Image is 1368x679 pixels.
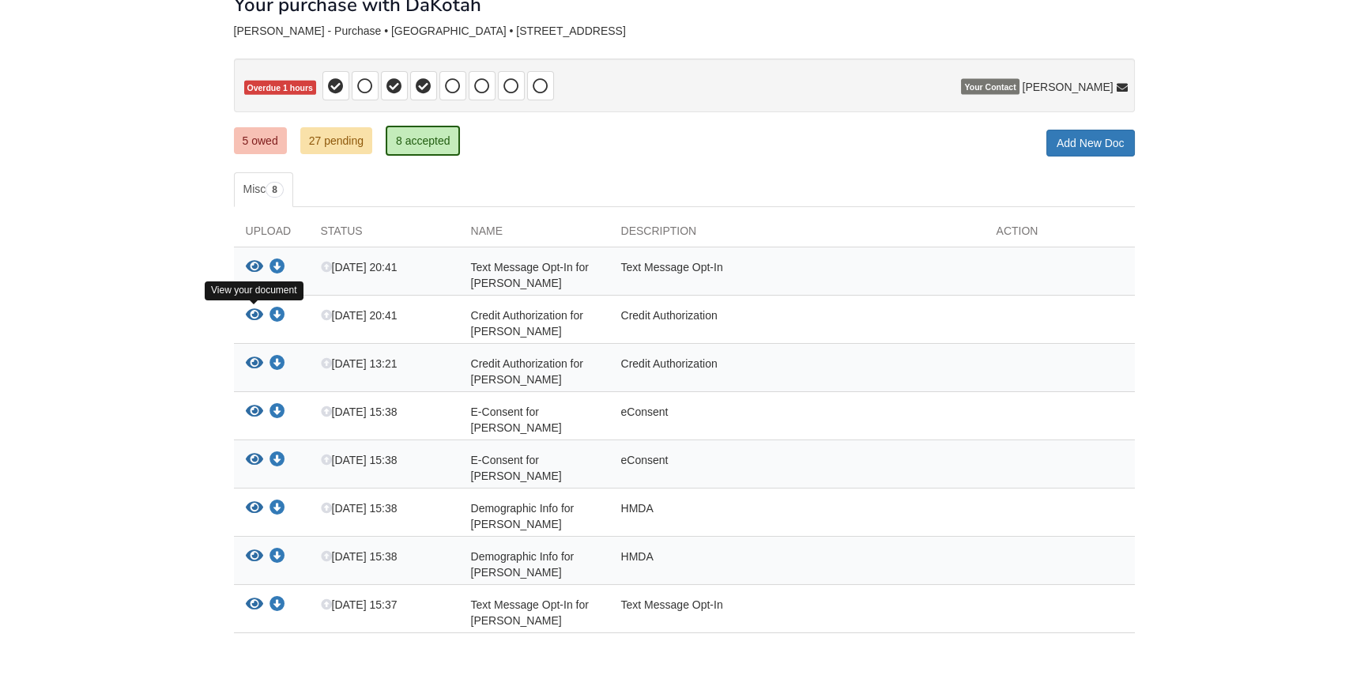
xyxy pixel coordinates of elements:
a: Add New Doc [1046,130,1135,157]
button: View Credit Authorization for DaKotah Sams [246,356,263,372]
button: View Demographic Info for Maddison Miller [246,549,263,565]
a: 27 pending [300,127,372,154]
span: [DATE] 20:41 [321,309,398,322]
span: E-Consent for [PERSON_NAME] [471,406,562,434]
div: Text Message Opt-In [609,597,985,628]
a: 5 owed [234,127,287,154]
div: View your document [205,281,303,300]
div: Status [309,223,459,247]
div: Action [985,223,1135,247]
div: eConsent [609,404,985,436]
span: Overdue 1 hours [244,81,316,96]
div: HMDA [609,500,985,532]
a: Download E-Consent for Maddison Miller [269,406,285,419]
a: Download Text Message Opt-In for Maddison Miller [269,262,285,274]
div: Credit Authorization [609,307,985,339]
span: [DATE] 13:21 [321,357,398,370]
button: View Demographic Info for DaKotah Sams [246,500,263,517]
a: Download Text Message Opt-In for DaKotah Sams [269,599,285,612]
button: View E-Consent for Maddison Miller [246,404,263,421]
span: E-Consent for [PERSON_NAME] [471,454,562,482]
span: [DATE] 15:38 [321,454,398,466]
button: View E-Consent for DaKotah Sams [246,452,263,469]
span: [DATE] 15:38 [321,502,398,515]
button: View Text Message Opt-In for DaKotah Sams [246,597,263,613]
span: [DATE] 15:37 [321,598,398,611]
div: eConsent [609,452,985,484]
a: Misc [234,172,293,207]
span: Credit Authorization for [PERSON_NAME] [471,309,583,338]
span: Text Message Opt-In for [PERSON_NAME] [471,598,589,627]
span: Credit Authorization for [PERSON_NAME] [471,357,583,386]
button: View Text Message Opt-In for Maddison Miller [246,259,263,276]
a: Download Credit Authorization for Maddison Miller [269,310,285,323]
div: Upload [234,223,309,247]
a: Download Demographic Info for DaKotah Sams [269,503,285,515]
span: Demographic Info for [PERSON_NAME] [471,502,575,530]
span: Demographic Info for [PERSON_NAME] [471,550,575,579]
span: 8 [266,182,284,198]
a: 8 accepted [386,126,461,156]
div: [PERSON_NAME] - Purchase • [GEOGRAPHIC_DATA] • [STREET_ADDRESS] [234,25,1135,38]
span: Text Message Opt-In for [PERSON_NAME] [471,261,589,289]
span: [DATE] 20:41 [321,261,398,273]
div: Text Message Opt-In [609,259,985,291]
a: Download Demographic Info for Maddison Miller [269,551,285,564]
div: Credit Authorization [609,356,985,387]
span: [PERSON_NAME] [1022,79,1113,95]
div: Name [459,223,609,247]
a: Download Credit Authorization for DaKotah Sams [269,358,285,371]
div: HMDA [609,549,985,580]
span: [DATE] 15:38 [321,406,398,418]
button: View Credit Authorization for Maddison Miller [246,307,263,324]
span: [DATE] 15:38 [321,550,398,563]
div: Description [609,223,985,247]
span: Your Contact [961,79,1019,95]
a: Download E-Consent for DaKotah Sams [269,455,285,467]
